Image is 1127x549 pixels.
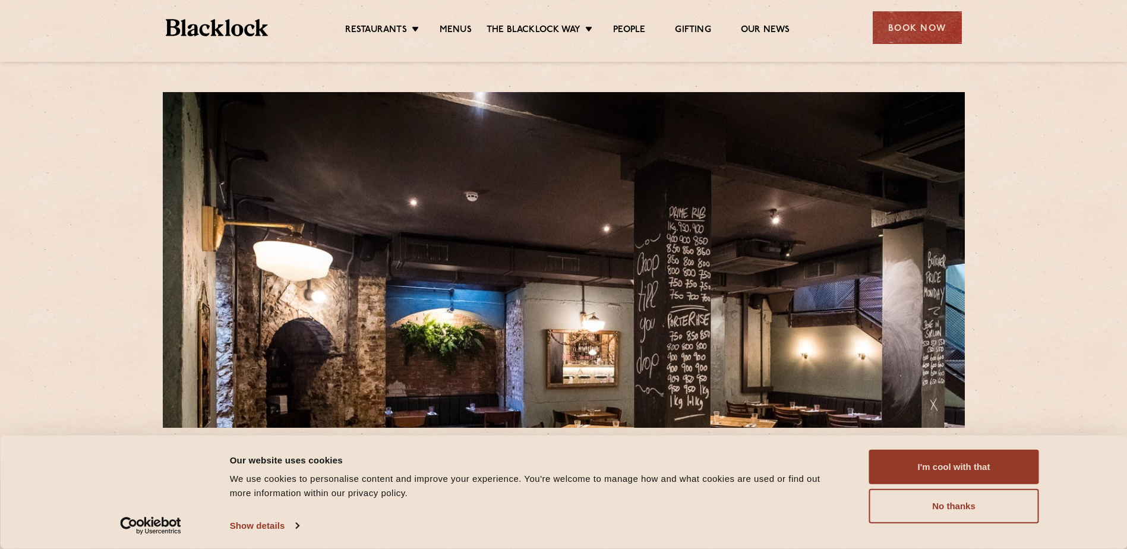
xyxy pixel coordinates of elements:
[873,11,962,44] div: Book Now
[440,24,472,37] a: Menus
[487,24,580,37] a: The Blacklock Way
[230,453,842,467] div: Our website uses cookies
[166,19,269,36] img: BL_Textured_Logo-footer-cropped.svg
[741,24,790,37] a: Our News
[675,24,711,37] a: Gifting
[613,24,645,37] a: People
[230,472,842,500] div: We use cookies to personalise content and improve your experience. You're welcome to manage how a...
[230,517,299,535] a: Show details
[869,450,1039,484] button: I'm cool with that
[869,489,1039,523] button: No thanks
[345,24,407,37] a: Restaurants
[99,517,203,535] a: Usercentrics Cookiebot - opens in a new window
